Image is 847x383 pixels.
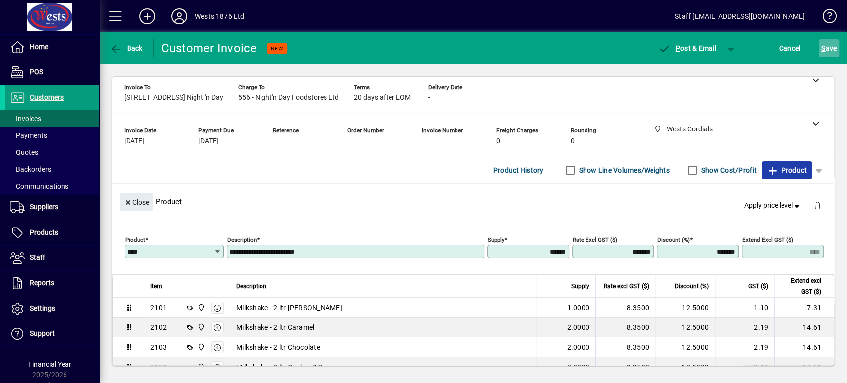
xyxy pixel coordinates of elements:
span: Product History [493,162,544,178]
label: Show Line Volumes/Weights [577,165,670,175]
span: Financial Year [28,360,71,368]
span: [STREET_ADDRESS] Night 'n Day [124,94,223,102]
span: Staff [30,254,45,261]
button: Product History [489,161,548,179]
span: Cancel [779,40,801,56]
span: 0 [571,137,575,145]
span: Wests Cordials [195,302,206,313]
div: 2101 [150,303,167,313]
span: - [347,137,349,145]
button: Cancel [777,39,803,57]
span: Home [30,43,48,51]
a: Backorders [5,161,99,178]
td: 2.19 [715,357,774,377]
span: Supply [571,281,589,292]
app-page-header-button: Delete [805,201,829,210]
span: Quotes [10,148,38,156]
span: Back [110,44,143,52]
span: 2.0000 [567,362,590,372]
span: Milkshake - 2 ltr Caramel [236,322,314,332]
span: Invoices [10,115,41,123]
span: Close [124,194,149,211]
span: 20 days after EOM [354,94,411,102]
span: Reports [30,279,54,287]
span: Customers [30,93,64,101]
span: 1.0000 [567,303,590,313]
div: Product [112,184,834,220]
span: Products [30,228,58,236]
div: Staff [EMAIL_ADDRESS][DOMAIN_NAME] [675,8,805,24]
span: Milkshake - 2 ltr [PERSON_NAME] [236,303,342,313]
span: Apply price level [744,200,802,211]
mat-label: Supply [488,236,504,243]
a: Communications [5,178,99,194]
span: P [676,44,680,52]
td: 7.31 [774,298,834,318]
div: 2119 [150,362,167,372]
span: S [821,44,825,52]
span: 2.0000 [567,322,590,332]
div: 8.3500 [602,342,649,352]
span: Wests Cordials [195,362,206,373]
div: Wests 1876 Ltd [195,8,244,24]
td: 12.5000 [655,318,715,337]
span: Suppliers [30,203,58,211]
span: Payments [10,131,47,139]
span: Rate excl GST ($) [604,281,649,292]
a: Quotes [5,144,99,161]
span: Wests Cordials [195,342,206,353]
mat-label: Rate excl GST ($) [573,236,617,243]
button: Delete [805,193,829,217]
span: - [273,137,275,145]
div: 8.3500 [602,362,649,372]
td: 1.10 [715,298,774,318]
div: 8.3500 [602,322,649,332]
td: 12.5000 [655,357,715,377]
mat-label: Description [227,236,257,243]
mat-label: Extend excl GST ($) [742,236,793,243]
td: 12.5000 [655,298,715,318]
span: NEW [271,45,283,52]
td: 14.61 [774,318,834,337]
span: Extend excl GST ($) [781,275,821,297]
span: 556 - Night'n Day Foodstores Ltd [238,94,339,102]
span: Settings [30,304,55,312]
span: 2.0000 [567,342,590,352]
span: [DATE] [124,137,144,145]
button: Product [762,161,812,179]
app-page-header-button: Close [117,197,156,206]
a: Settings [5,296,99,321]
a: Reports [5,271,99,296]
span: Milkshake - 2 ltr Chocolate [236,342,320,352]
span: Milkshake - 2 ltr Cookies&Cream [236,362,338,372]
div: 2102 [150,322,167,332]
span: POS [30,68,43,76]
button: Post & Email [653,39,721,57]
div: 8.3500 [602,303,649,313]
button: Add [131,7,163,25]
td: 14.61 [774,337,834,357]
td: 2.19 [715,318,774,337]
td: 14.61 [774,357,834,377]
span: Backorders [10,165,51,173]
span: Description [236,281,266,292]
label: Show Cost/Profit [699,165,757,175]
span: Item [150,281,162,292]
span: Wests Cordials [195,322,206,333]
span: Support [30,329,55,337]
button: Save [819,39,839,57]
span: Product [767,162,807,178]
span: - [422,137,424,145]
span: 0 [496,137,500,145]
app-page-header-button: Back [99,39,154,57]
td: 2.19 [715,337,774,357]
a: Invoices [5,110,99,127]
a: Staff [5,246,99,270]
a: Products [5,220,99,245]
a: Support [5,321,99,346]
span: Communications [10,182,68,190]
span: Discount (%) [675,281,709,292]
a: Knowledge Base [815,2,835,34]
a: Payments [5,127,99,144]
button: Back [107,39,145,57]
